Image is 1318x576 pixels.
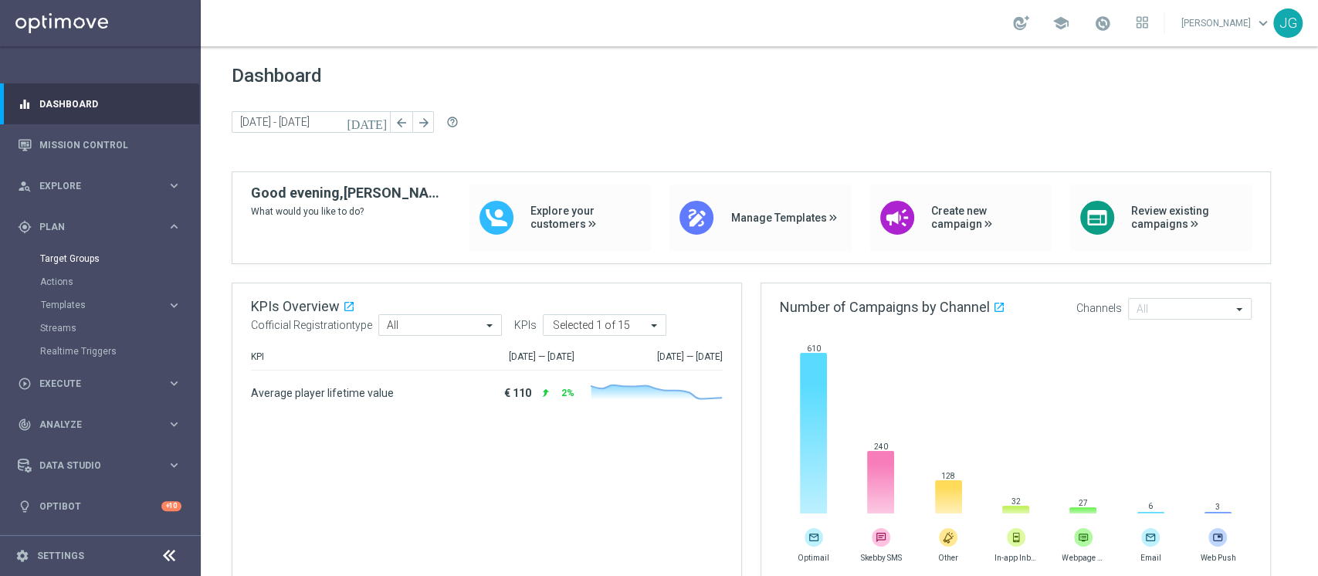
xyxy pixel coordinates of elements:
i: track_changes [18,418,32,432]
i: keyboard_arrow_right [167,219,181,234]
a: Target Groups [40,252,161,265]
i: settings [15,549,29,563]
span: Explore [39,181,167,191]
div: Data Studio [18,459,167,473]
i: keyboard_arrow_right [167,417,181,432]
span: Templates [41,300,151,310]
a: Settings [37,551,84,561]
div: Templates [40,293,199,317]
button: track_changes Analyze keyboard_arrow_right [17,418,182,431]
button: play_circle_outline Execute keyboard_arrow_right [17,378,182,390]
a: Actions [40,276,161,288]
a: Dashboard [39,83,181,124]
i: keyboard_arrow_right [167,376,181,391]
div: Actions [40,270,199,293]
div: Realtime Triggers [40,340,199,363]
button: lightbulb Optibot +10 [17,500,182,513]
i: keyboard_arrow_right [167,178,181,193]
div: Optibot [18,486,181,527]
div: +10 [161,501,181,511]
a: Optibot [39,486,161,527]
button: Templates keyboard_arrow_right [40,299,182,311]
a: [PERSON_NAME]keyboard_arrow_down [1180,12,1273,35]
a: Streams [40,322,161,334]
button: person_search Explore keyboard_arrow_right [17,180,182,192]
span: keyboard_arrow_down [1255,15,1272,32]
i: person_search [18,179,32,193]
div: Dashboard [18,83,181,124]
div: Templates [41,300,167,310]
span: school [1052,15,1069,32]
i: equalizer [18,97,32,111]
i: keyboard_arrow_right [167,298,181,313]
span: Analyze [39,420,167,429]
button: gps_fixed Plan keyboard_arrow_right [17,221,182,233]
div: Target Groups [40,247,199,270]
span: Plan [39,222,167,232]
i: gps_fixed [18,220,32,234]
div: Explore [18,179,167,193]
i: play_circle_outline [18,377,32,391]
button: Mission Control [17,139,182,151]
a: Realtime Triggers [40,345,161,357]
i: lightbulb [18,500,32,513]
div: Plan [18,220,167,234]
button: equalizer Dashboard [17,98,182,110]
i: keyboard_arrow_right [167,458,181,473]
div: Execute [18,377,167,391]
div: JG [1273,8,1303,38]
a: Mission Control [39,124,181,165]
div: Streams [40,317,199,340]
span: Data Studio [39,461,167,470]
span: Execute [39,379,167,388]
div: Analyze [18,418,167,432]
div: Mission Control [18,124,181,165]
button: Data Studio keyboard_arrow_right [17,459,182,472]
